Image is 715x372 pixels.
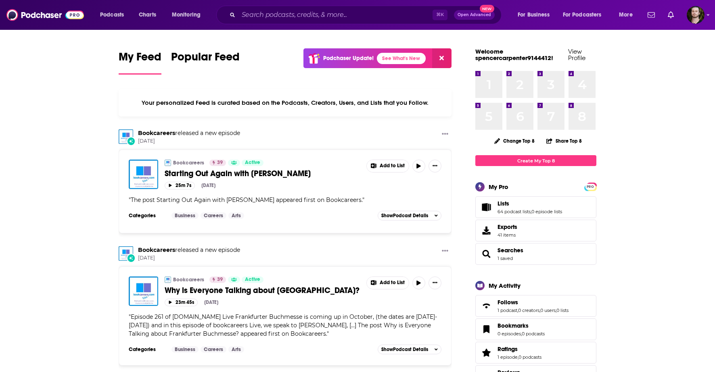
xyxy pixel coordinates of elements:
div: Search podcasts, credits, & more... [224,6,509,24]
span: Active [245,276,260,284]
button: open menu [558,8,613,21]
a: Searches [498,247,523,254]
button: Share Top 8 [546,133,582,149]
h3: Categories [129,346,165,353]
span: " " [129,313,437,337]
a: Lists [498,200,562,207]
a: 0 podcasts [518,354,541,360]
span: Searches [475,243,596,265]
span: Exports [478,225,494,236]
h3: released a new episode [138,129,240,137]
span: 41 items [498,232,517,238]
img: Bookcareers [165,160,171,166]
img: Bookcareers [119,246,133,261]
span: " " [129,196,364,204]
span: [DATE] [138,255,240,262]
a: Ratings [478,347,494,358]
button: open menu [166,8,211,21]
a: Arts [228,212,244,219]
a: My Feed [119,50,161,75]
span: Add to List [380,163,405,169]
span: Monitoring [172,9,201,21]
span: Exports [498,223,517,231]
span: 39 [217,159,223,167]
span: New [480,5,494,12]
span: Popular Feed [171,50,240,69]
span: Bookmarks [475,318,596,340]
button: Show More Button [429,276,441,289]
span: Charts [139,9,156,21]
a: Exports [475,220,596,241]
h3: Categories [129,212,165,219]
a: Bookmarks [478,324,494,335]
a: 0 episode lists [531,209,562,214]
span: My Feed [119,50,161,69]
span: For Business [518,9,550,21]
span: Why is Everyone Talking about [GEOGRAPHIC_DATA]? [165,285,360,295]
a: Why is Everyone Talking about [GEOGRAPHIC_DATA]? [165,285,361,295]
a: Searches [478,248,494,260]
a: Business [171,346,199,353]
span: Bookmarks [498,322,529,329]
span: Starting Out Again with [PERSON_NAME] [165,168,311,179]
a: Starting Out Again with [PERSON_NAME] [165,168,361,179]
button: Show More Button [439,129,452,139]
a: View Profile [568,48,585,62]
button: ShowPodcast Details [378,211,441,220]
button: Show More Button [439,246,452,256]
a: Active [242,160,263,166]
a: 1 episode [498,354,518,360]
img: Podchaser - Follow, Share and Rate Podcasts [6,7,84,23]
a: Careers [201,212,226,219]
span: Podcasts [100,9,124,21]
button: open menu [94,8,134,21]
a: Follows [498,299,569,306]
div: New Episode [127,137,136,145]
span: Follows [475,295,596,317]
a: Active [242,276,263,283]
a: Arts [228,346,244,353]
span: Follows [498,299,518,306]
a: 1 saved [498,256,513,261]
a: Bookcareers [173,160,204,166]
span: , [517,308,518,313]
a: Bookcareers [119,129,133,144]
a: 0 users [540,308,556,313]
button: open menu [512,8,560,21]
span: Lists [498,200,509,207]
a: 1 podcast [498,308,517,313]
span: The post Starting Out Again with [PERSON_NAME] appeared first on Bookcareers. [131,196,362,204]
a: Lists [478,202,494,213]
span: Show Podcast Details [381,213,428,218]
span: , [521,331,522,337]
div: [DATE] [201,183,215,188]
input: Search podcasts, credits, & more... [238,8,433,21]
span: , [539,308,540,313]
a: See What's New [377,53,426,64]
a: Welcome spencercarpenter9144412! [475,48,553,62]
img: Starting Out Again with Lucy Melville [129,160,158,189]
a: Show notifications dropdown [644,8,658,22]
img: Why is Everyone Talking about Frankfurt? [129,276,158,306]
a: PRO [585,183,595,189]
span: Ratings [498,345,518,353]
a: 0 episodes [498,331,521,337]
a: 64 podcast lists [498,209,531,214]
span: Ratings [475,342,596,364]
span: 39 [217,276,223,284]
span: ⌘ K [433,10,447,20]
button: 23m 45s [165,299,198,306]
a: Ratings [498,345,541,353]
button: Show profile menu [687,6,705,24]
span: Lists [475,196,596,218]
a: 39 [209,160,226,166]
div: [DATE] [204,299,218,305]
a: Charts [134,8,161,21]
a: Business [171,212,199,219]
div: Your personalized Feed is curated based on the Podcasts, Creators, Users, and Lists that you Follow. [119,89,452,116]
